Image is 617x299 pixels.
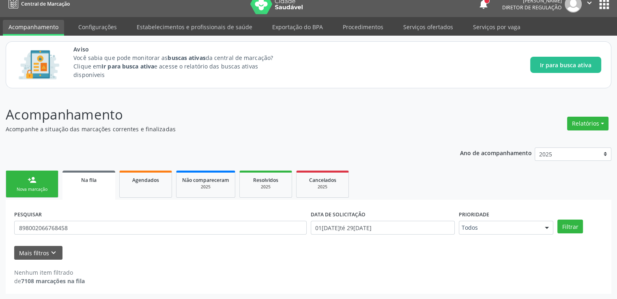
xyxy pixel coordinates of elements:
a: Configurações [73,20,123,34]
span: Na fila [81,177,97,184]
span: Aviso [73,45,288,53]
label: DATA DE SOLICITAÇÃO [311,208,365,221]
p: Você sabia que pode monitorar as da central de marcação? Clique em e acesse o relatório das busca... [73,53,288,79]
a: Serviços por vaga [467,20,526,34]
span: Agendados [132,177,159,184]
span: Cancelados [309,177,336,184]
strong: buscas ativas [168,54,205,62]
div: person_add [28,175,37,184]
a: Acompanhamento [3,20,64,36]
a: Exportação do BPA [267,20,329,34]
span: Diretor de regulação [502,4,562,11]
a: Serviços ofertados [398,20,459,34]
strong: 7108 marcações na fila [21,277,85,285]
a: Procedimentos [337,20,389,34]
div: Nova marcação [12,186,52,192]
button: Ir para busca ativa [530,57,601,73]
button: Filtrar [557,220,583,233]
span: Todos [462,224,537,232]
button: Relatórios [567,117,608,130]
input: Nome, CNS [14,221,307,235]
img: Imagem de CalloutCard [16,47,62,83]
label: PESQUISAR [14,208,42,221]
p: Acompanhe a situação das marcações correntes e finalizadas [6,125,430,133]
p: Acompanhamento [6,105,430,125]
span: Resolvidos [253,177,278,184]
div: 2025 [245,184,286,190]
div: 2025 [182,184,229,190]
i: keyboard_arrow_down [49,248,58,257]
div: de [14,277,85,285]
input: Selecione um intervalo [311,221,455,235]
button: Mais filtroskeyboard_arrow_down [14,246,62,260]
div: Nenhum item filtrado [14,268,85,277]
a: Estabelecimentos e profissionais de saúde [131,20,258,34]
span: Não compareceram [182,177,229,184]
div: 2025 [302,184,343,190]
label: Prioridade [459,208,489,221]
strong: Ir para busca ativa [101,62,154,70]
span: Central de Marcação [21,0,70,7]
p: Ano de acompanhamento [460,147,532,158]
span: Ir para busca ativa [540,61,591,69]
